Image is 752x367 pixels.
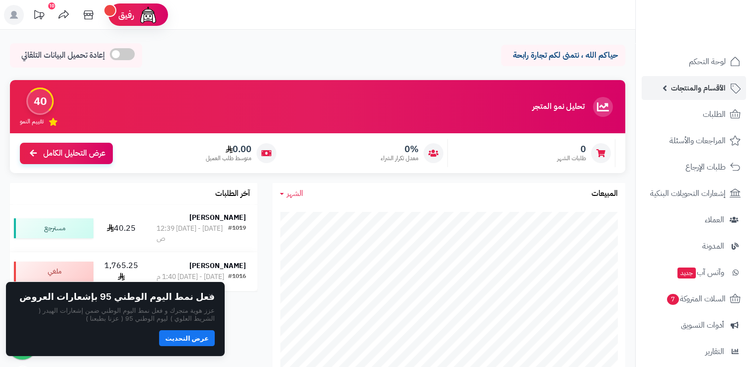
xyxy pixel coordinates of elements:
[557,144,586,155] span: 0
[642,313,746,337] a: أدوات التسويق
[557,154,586,163] span: طلبات الشهر
[48,2,55,9] div: 10
[685,160,726,174] span: طلبات الإرجاع
[159,330,215,346] button: عرض التحديث
[642,287,746,311] a: السلات المتروكة7
[19,292,215,302] h2: فعل نمط اليوم الوطني 95 بإشعارات العروض
[591,189,618,198] h3: المبيعات
[702,239,724,253] span: المدونة
[215,189,250,198] h3: آخر الطلبات
[677,268,696,278] span: جديد
[26,5,51,27] a: تحديثات المنصة
[97,252,145,291] td: 1,765.25
[642,261,746,284] a: وآتس آبجديد
[20,143,113,164] a: عرض التحليل الكامل
[157,224,228,244] div: [DATE] - [DATE] 12:39 ص
[138,5,158,25] img: ai-face.png
[671,81,726,95] span: الأقسام والمنتجات
[118,9,134,21] span: رفيق
[689,55,726,69] span: لوحة التحكم
[228,272,246,282] div: #1016
[280,188,303,199] a: الشهر
[642,155,746,179] a: طلبات الإرجاع
[189,261,246,271] strong: [PERSON_NAME]
[642,182,746,205] a: إشعارات التحويلات البنكية
[703,107,726,121] span: الطلبات
[16,306,215,323] p: عزز هوية متجرك و فعل نمط اليوم الوطني ضمن إشعارات الهيدر ( الشريط العلوي ) ليوم الوطني 95 ( عزنا ...
[228,224,246,244] div: #1019
[206,154,251,163] span: متوسط طلب العميل
[705,345,724,359] span: التقارير
[508,50,618,61] p: حياكم الله ، نتمنى لكم تجارة رابحة
[381,144,418,155] span: 0%
[532,102,585,111] h3: تحليل نمو المتجر
[681,318,724,332] span: أدوات التسويق
[189,212,246,223] strong: [PERSON_NAME]
[642,234,746,258] a: المدونة
[43,148,105,159] span: عرض التحليل الكامل
[642,340,746,364] a: التقارير
[676,266,724,279] span: وآتس آب
[666,292,726,306] span: السلات المتروكة
[206,144,251,155] span: 0.00
[642,102,746,126] a: الطلبات
[650,186,726,200] span: إشعارات التحويلات البنكية
[669,134,726,148] span: المراجعات والأسئلة
[705,213,724,227] span: العملاء
[97,205,145,252] td: 40.25
[642,129,746,153] a: المراجعات والأسئلة
[642,50,746,74] a: لوحة التحكم
[20,117,44,126] span: تقييم النمو
[14,218,93,238] div: مسترجع
[381,154,418,163] span: معدل تكرار الشراء
[157,272,224,282] div: [DATE] - [DATE] 1:40 م
[642,208,746,232] a: العملاء
[287,187,303,199] span: الشهر
[21,50,105,61] span: إعادة تحميل البيانات التلقائي
[667,294,679,305] span: 7
[14,262,93,281] div: ملغي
